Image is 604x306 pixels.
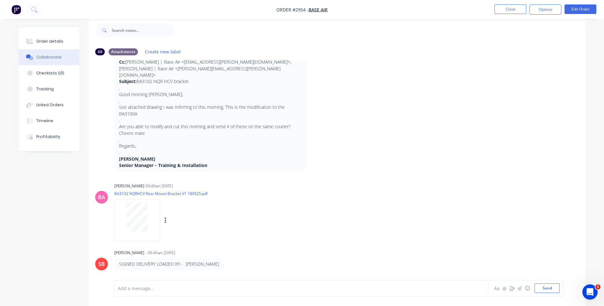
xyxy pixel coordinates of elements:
iframe: Intercom live chat [582,284,598,300]
button: ☺ [524,284,531,292]
button: @ [501,284,508,292]
button: Tracking [19,81,79,97]
input: Search notes... [112,24,175,37]
strong: Subject: [119,78,137,84]
div: Attachments [109,48,138,55]
div: Collaborate [36,54,61,60]
p: . [119,98,302,104]
strong: Cc: [119,59,125,65]
div: All [95,48,105,55]
button: Collaborate [19,49,79,65]
button: Edit Order [565,4,596,14]
button: Close [494,4,526,14]
button: Options [529,4,561,15]
p: . [119,117,302,123]
p: See attached drawing I was referring to this morning. This is the modification to the BA3100A [119,104,302,117]
button: Send [535,283,560,293]
div: - 09:45am [DATE] [146,250,175,256]
button: Checklists 0/0 [19,65,79,81]
div: Checklists 0/0 [36,70,64,76]
div: [PERSON_NAME] [114,183,144,189]
button: Create new label [142,47,184,56]
p: Good morning [PERSON_NAME], [119,91,302,98]
div: [PERSON_NAME] [114,250,144,256]
div: Tracking [36,86,54,92]
p: . [119,85,302,91]
button: Aa [493,284,501,292]
button: Order details [19,33,79,49]
p: . [119,136,302,143]
p: Are you able to modify and cut this morning and send 4 of these on the same courier? Cheers mate [119,123,302,136]
img: Factory [11,5,21,14]
button: Profitability [19,129,79,145]
button: Timeline [19,113,79,129]
button: Linked Orders [19,97,79,113]
div: BA [98,193,105,201]
p: SIGNED DELIVERY LOADED BY - [PERSON_NAME] [119,261,219,267]
div: Profitability [36,134,60,140]
div: Order details [36,38,63,44]
p: Regards, [119,143,302,149]
span: 1 [595,284,600,289]
a: Base Air [309,7,328,13]
strong: [PERSON_NAME] Senior Manager – Training & Installation [119,156,207,168]
div: Timeline [36,118,53,124]
p: . [119,149,302,156]
p: [PERSON_NAME] | Base Air <[PERSON_NAME][EMAIL_ADDRESS][DOMAIN_NAME]> [DATE] 8:08 AM Pronto Sheet ... [119,39,302,85]
p: BA3102 NQRHCV Rear Mount Bracket V1 180925.pdf [114,191,231,196]
div: SB [98,260,105,268]
div: Linked Orders [36,102,64,108]
span: Order #2954 - [276,7,309,13]
div: 09:49am [DATE] [146,183,173,189]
